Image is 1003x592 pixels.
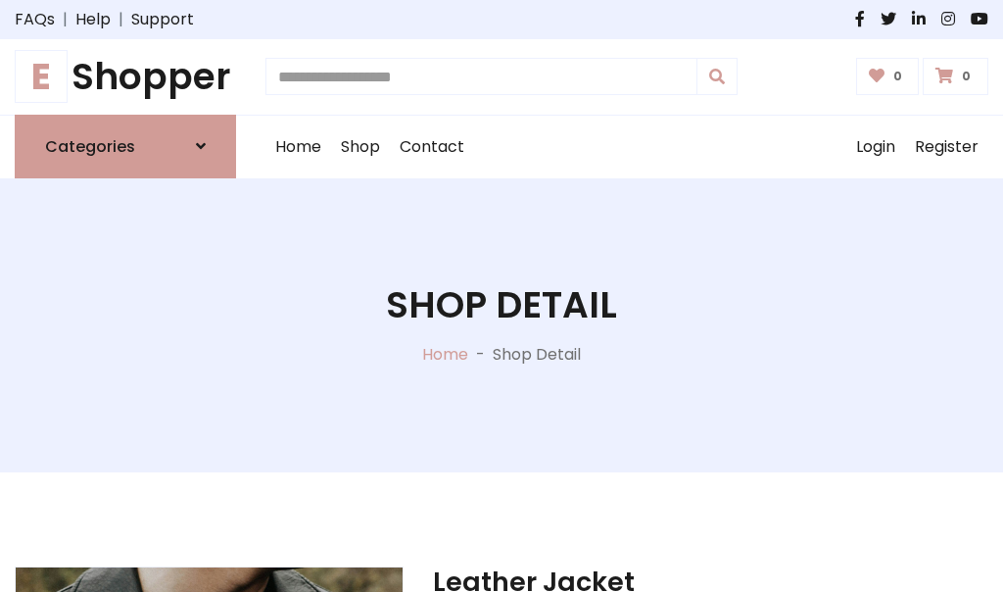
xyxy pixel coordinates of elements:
a: 0 [923,58,988,95]
span: | [111,8,131,31]
a: Home [265,116,331,178]
span: 0 [888,68,907,85]
p: - [468,343,493,367]
span: 0 [957,68,976,85]
p: Shop Detail [493,343,581,367]
a: Login [846,116,905,178]
span: | [55,8,75,31]
a: Home [422,343,468,366]
a: Contact [390,116,474,178]
a: Help [75,8,111,31]
h1: Shop Detail [386,283,617,327]
a: Categories [15,115,236,178]
a: EShopper [15,55,236,99]
a: Register [905,116,988,178]
a: FAQs [15,8,55,31]
span: E [15,50,68,103]
h6: Categories [45,137,135,156]
a: Shop [331,116,390,178]
a: 0 [856,58,920,95]
h1: Shopper [15,55,236,99]
a: Support [131,8,194,31]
